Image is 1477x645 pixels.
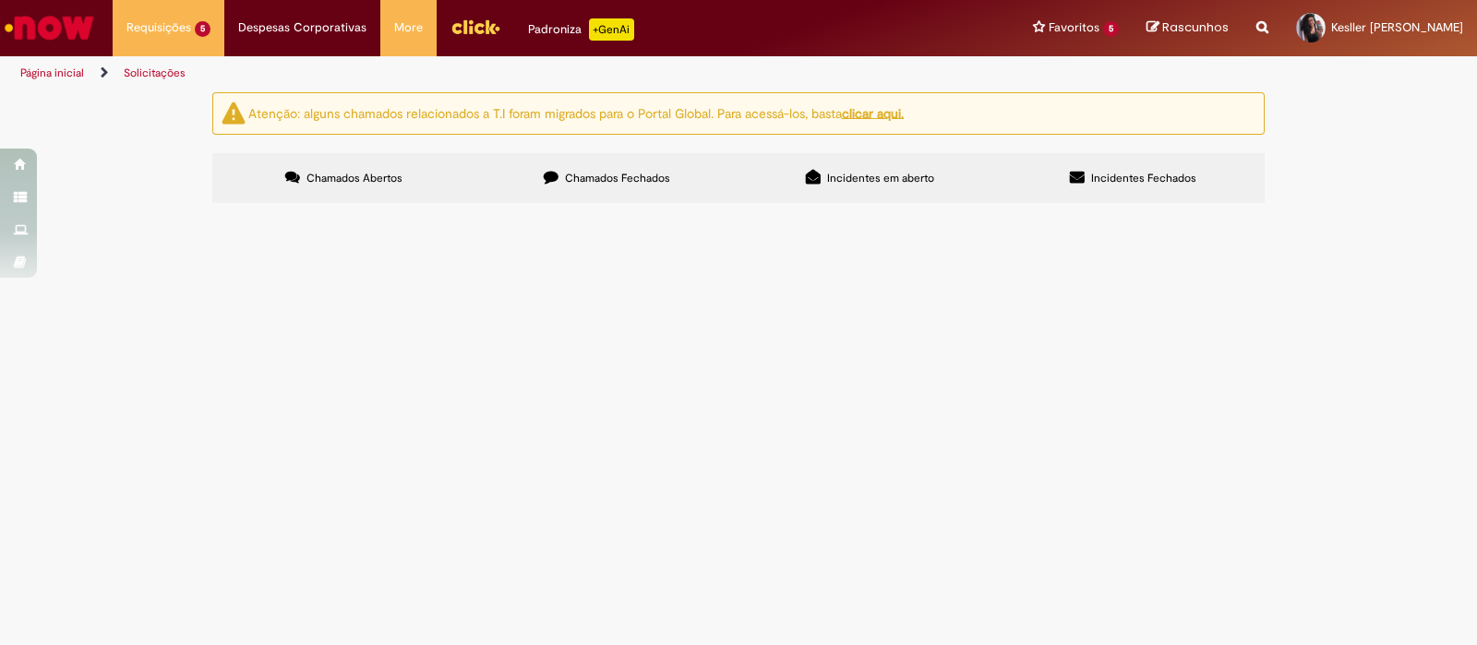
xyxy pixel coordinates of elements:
[528,18,634,41] div: Padroniza
[306,171,402,185] span: Chamados Abertos
[565,171,670,185] span: Chamados Fechados
[589,18,634,41] p: +GenAi
[20,66,84,80] a: Página inicial
[1091,171,1196,185] span: Incidentes Fechados
[1103,21,1119,37] span: 5
[1162,18,1229,36] span: Rascunhos
[1331,19,1463,35] span: Kesller [PERSON_NAME]
[842,104,904,121] a: clicar aqui.
[394,18,423,37] span: More
[124,66,186,80] a: Solicitações
[2,9,97,46] img: ServiceNow
[238,18,366,37] span: Despesas Corporativas
[1147,19,1229,37] a: Rascunhos
[1049,18,1099,37] span: Favoritos
[827,171,934,185] span: Incidentes em aberto
[126,18,191,37] span: Requisições
[450,13,500,41] img: click_logo_yellow_360x200.png
[248,104,904,121] ng-bind-html: Atenção: alguns chamados relacionados a T.I foram migrados para o Portal Global. Para acessá-los,...
[195,21,210,37] span: 5
[14,56,971,90] ul: Trilhas de página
